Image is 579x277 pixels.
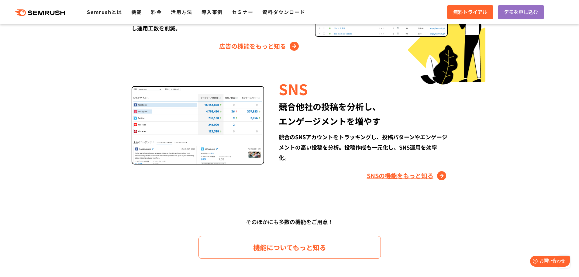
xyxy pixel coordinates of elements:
a: 資料ダウンロード [262,8,305,16]
a: Semrushとは [87,8,122,16]
a: 広告の機能をもっと知る [219,41,300,51]
a: 機能 [131,8,142,16]
span: 無料トライアル [453,8,487,16]
div: 競合他社の投稿を分析し、 エンゲージメントを増やす [279,99,447,128]
a: 無料トライアル [447,5,493,19]
div: そのほかにも多数の機能をご用意！ [115,216,464,227]
a: デモを申し込む [498,5,544,19]
span: 機能についてもっと知る [253,242,326,253]
a: 導入事例 [202,8,223,16]
span: デモを申し込む [504,8,538,16]
div: 競合のSNSアカウントをトラッキングし、投稿パターンやエンゲージメントの高い投稿を分析。投稿作成も一元化し、SNS運用を効率化。 [279,132,447,163]
a: 料金 [151,8,162,16]
a: セミナー [232,8,253,16]
iframe: Help widget launcher [525,253,572,270]
div: SNS [279,78,447,99]
a: 活用方法 [171,8,192,16]
a: SNSの機能をもっと知る [367,171,448,181]
a: 機能についてもっと知る [198,236,381,259]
